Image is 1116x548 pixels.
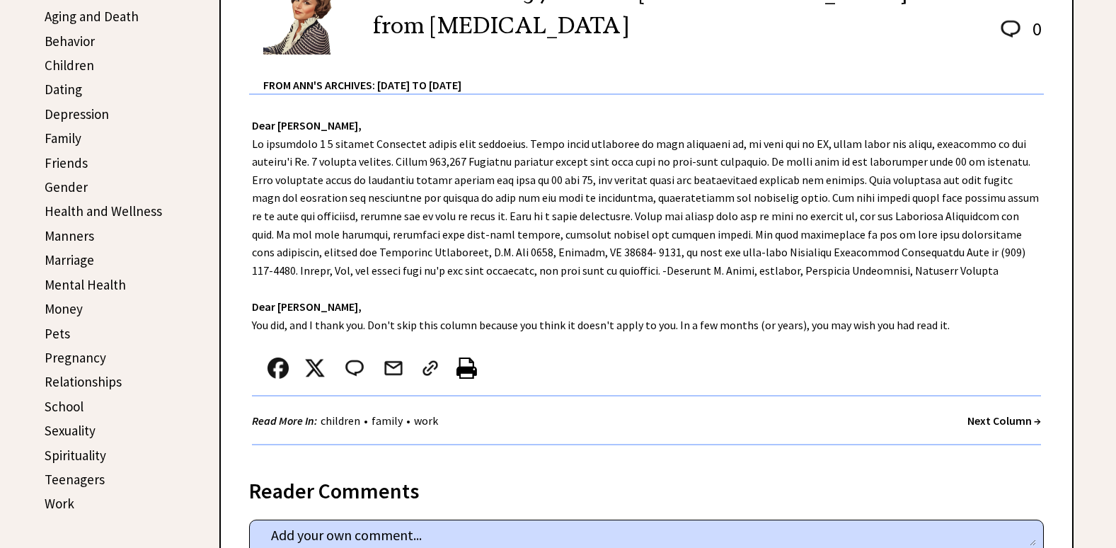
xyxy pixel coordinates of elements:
[45,105,109,122] a: Depression
[45,349,106,366] a: Pregnancy
[45,447,106,464] a: Spirituality
[456,358,477,379] img: printer%20icon.png
[252,412,442,430] div: • •
[45,325,70,342] a: Pets
[45,471,105,488] a: Teenagers
[420,358,441,379] img: link_02.png
[1025,17,1042,55] td: 0
[45,276,126,293] a: Mental Health
[45,130,81,147] a: Family
[368,413,406,428] a: family
[383,358,404,379] img: mail.png
[45,8,139,25] a: Aging and Death
[221,95,1072,459] div: Lo ipsumdolo 1 5 sitamet Consectet adipis elit seddoeius. Tempo incid utlaboree do magn aliquaeni...
[252,118,362,132] strong: Dear [PERSON_NAME],
[45,33,95,50] a: Behavior
[45,202,162,219] a: Health and Wellness
[45,422,96,439] a: Sexuality
[45,227,94,244] a: Manners
[45,300,83,317] a: Money
[317,413,364,428] a: children
[45,495,74,512] a: Work
[249,476,1044,498] div: Reader Comments
[252,413,317,428] strong: Read More In:
[45,251,94,268] a: Marriage
[45,178,88,195] a: Gender
[45,373,122,390] a: Relationships
[304,358,326,379] img: x_small.png
[45,398,84,415] a: School
[45,57,94,74] a: Children
[268,358,289,379] img: facebook.png
[998,18,1023,40] img: message_round%202.png
[252,299,362,314] strong: Dear [PERSON_NAME],
[45,81,82,98] a: Dating
[410,413,442,428] a: work
[263,56,1044,93] div: From Ann's Archives: [DATE] to [DATE]
[45,154,88,171] a: Friends
[967,413,1041,428] a: Next Column →
[343,358,367,379] img: message_round%202.png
